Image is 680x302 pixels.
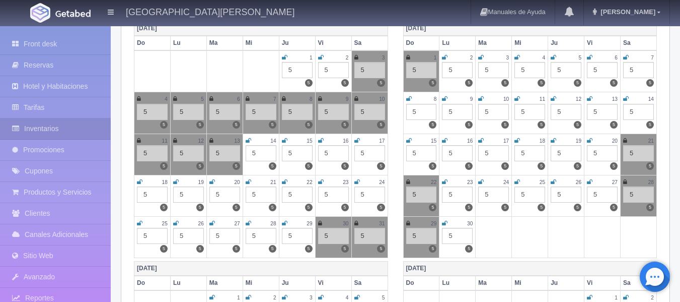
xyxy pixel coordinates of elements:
div: 5 [551,104,581,120]
div: 5 [209,145,240,161]
label: 5 [646,204,654,211]
th: Ju [279,36,315,50]
small: 4 [165,96,168,102]
div: 5 [354,228,385,244]
label: 5 [501,162,509,170]
label: 5 [574,204,581,211]
th: [DATE] [403,261,657,276]
label: 5 [233,121,240,129]
small: 1 [310,55,313,61]
small: 29 [307,221,312,226]
th: Lu [170,276,206,290]
div: 5 [354,187,385,203]
div: 5 [514,187,545,203]
div: 5 [173,228,204,244]
small: 21 [648,138,654,144]
small: 14 [270,138,276,144]
small: 2 [273,295,276,300]
div: 5 [442,187,473,203]
small: 18 [540,138,545,144]
label: 5 [377,121,385,129]
label: 5 [305,245,313,253]
label: 5 [610,79,618,87]
div: 5 [442,145,473,161]
small: 24 [503,179,509,185]
label: 5 [429,79,436,87]
div: 5 [246,228,276,244]
label: 5 [341,79,349,87]
div: 5 [442,228,473,244]
small: 31 [379,221,385,226]
div: 5 [318,104,349,120]
div: 5 [587,145,618,161]
small: 25 [540,179,545,185]
div: 5 [209,187,240,203]
label: 5 [305,162,313,170]
label: 5 [429,121,436,129]
small: 12 [198,138,204,144]
div: 5 [551,187,581,203]
small: 5 [201,96,204,102]
label: 5 [465,121,473,129]
div: 5 [354,104,385,120]
label: 5 [305,121,313,129]
label: 5 [341,245,349,253]
label: 5 [574,121,581,129]
label: 5 [160,245,168,253]
small: 23 [467,179,473,185]
small: 7 [651,55,654,61]
label: 5 [233,204,240,211]
label: 5 [341,121,349,129]
label: 5 [341,204,349,211]
div: 5 [318,62,349,78]
div: 5 [246,145,276,161]
small: 26 [198,221,204,226]
label: 5 [610,162,618,170]
small: 1 [237,295,240,300]
label: 5 [429,245,436,253]
label: 5 [269,204,276,211]
small: 11 [540,96,545,102]
label: 5 [429,204,436,211]
div: 5 [406,145,437,161]
small: 3 [310,295,313,300]
label: 5 [377,245,385,253]
label: 5 [610,121,618,129]
label: 5 [269,245,276,253]
small: 5 [578,55,581,61]
div: 5 [514,104,545,120]
th: Do [134,276,171,290]
div: 5 [246,104,276,120]
div: 5 [623,104,654,120]
small: 26 [576,179,581,185]
label: 5 [196,245,204,253]
small: 8 [434,96,437,102]
div: 5 [442,62,473,78]
label: 5 [501,79,509,87]
small: 22 [431,179,436,185]
label: 5 [377,79,385,87]
small: 19 [576,138,581,144]
small: 30 [467,221,473,226]
th: Lu [439,36,476,50]
small: 22 [307,179,312,185]
th: Vi [584,36,621,50]
small: 1 [434,55,437,61]
th: Sa [621,36,657,50]
th: [DATE] [403,21,657,36]
h4: [GEOGRAPHIC_DATA][PERSON_NAME] [126,5,294,18]
div: 5 [587,62,618,78]
th: Do [403,276,439,290]
div: 5 [209,104,240,120]
label: 5 [160,121,168,129]
span: [PERSON_NAME] [598,8,655,16]
small: 7 [273,96,276,102]
div: 5 [623,62,654,78]
label: 5 [538,79,545,87]
th: [DATE] [134,21,388,36]
div: 5 [282,187,313,203]
div: 5 [318,187,349,203]
label: 5 [538,121,545,129]
label: 5 [196,162,204,170]
div: 5 [282,104,313,120]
